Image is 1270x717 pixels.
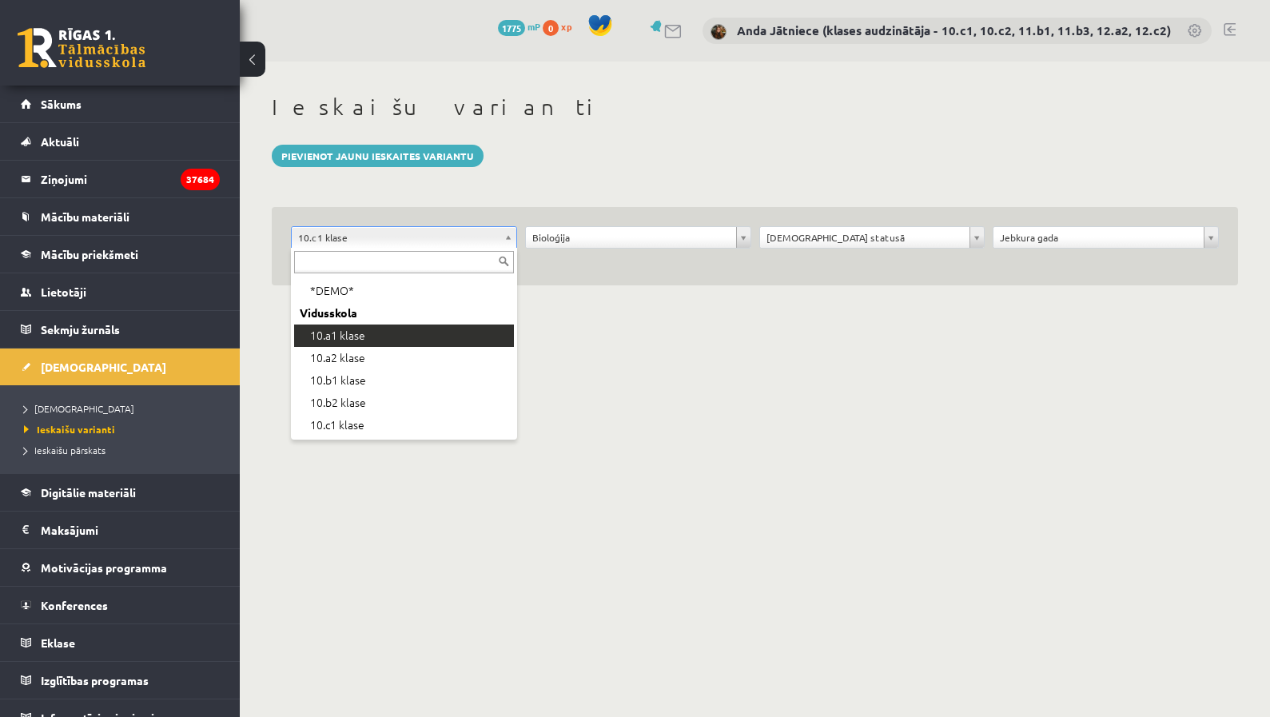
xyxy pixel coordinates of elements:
[294,325,514,347] div: 10.a1 klase
[294,369,514,392] div: 10.b1 klase
[294,392,514,414] div: 10.b2 klase
[294,302,514,325] div: Vidusskola
[294,414,514,436] div: 10.c1 klase
[294,347,514,369] div: 10.a2 klase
